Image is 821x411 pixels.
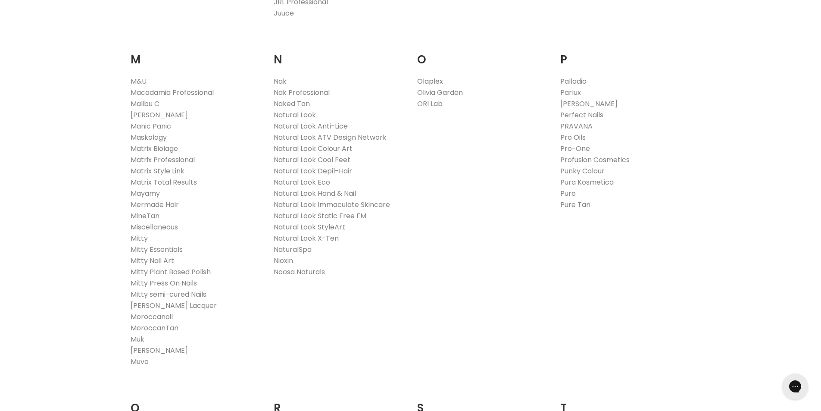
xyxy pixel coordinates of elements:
a: Malibu C [131,99,159,109]
a: Natural Look Cool Feet [274,155,350,165]
a: Natural Look Anti-Lice [274,121,348,131]
a: [PERSON_NAME] [131,345,188,355]
a: MineTan [131,211,159,221]
h2: P [560,40,691,69]
a: Natural Look Colour Art [274,144,353,154]
a: Juuce [274,8,294,18]
a: Naked Tan [274,99,310,109]
a: Mitty Nail Art [131,256,174,266]
a: Mitty [131,233,148,243]
a: Parlux [560,88,581,97]
a: ORI Lab [417,99,443,109]
a: Punky Colour [560,166,605,176]
a: NaturalSpa [274,245,312,254]
a: Natural Look Immaculate Skincare [274,200,390,210]
a: Nak Professional [274,88,330,97]
a: Natural Look X-Ten [274,233,339,243]
a: Moroccanoil [131,312,173,322]
a: Matrix Total Results [131,177,197,187]
a: Mayamy [131,188,160,198]
a: M&U [131,76,147,86]
a: Mitty semi-cured Nails [131,289,206,299]
a: Profusion Cosmetics [560,155,630,165]
a: Matrix Biolage [131,144,178,154]
h2: M [131,40,261,69]
a: Nioxin [274,256,293,266]
a: Noosa Naturals [274,267,325,277]
a: Palladio [560,76,587,86]
a: Olaplex [417,76,443,86]
a: Pure [560,188,576,198]
a: Matrix Style Link [131,166,184,176]
a: Macadamia Professional [131,88,214,97]
h2: N [274,40,404,69]
a: Perfect Nails [560,110,603,120]
a: Pura Kosmetica [560,177,614,187]
a: Mermade Hair [131,200,179,210]
a: Maskology [131,132,167,142]
a: [PERSON_NAME] [131,110,188,120]
iframe: Gorgias live chat messenger [778,370,812,402]
a: Natural Look [274,110,316,120]
a: Manic Panic [131,121,171,131]
a: Mitty Press On Nails [131,278,197,288]
a: Pro Oils [560,132,586,142]
a: Pro-One [560,144,590,154]
a: [PERSON_NAME] [560,99,618,109]
a: Natural Look ATV Design Network [274,132,387,142]
a: Natural Look Depil-Hair [274,166,352,176]
a: Mitty Essentials [131,245,183,254]
a: PRAVANA [560,121,593,131]
a: Natural Look Hand & Nail [274,188,356,198]
a: Olivia Garden [417,88,463,97]
a: Matrix Professional [131,155,195,165]
a: Muvo [131,357,149,367]
a: Nak [274,76,287,86]
a: Natural Look StyleArt [274,222,345,232]
a: Muk [131,334,144,344]
a: MoroccanTan [131,323,178,333]
h2: O [417,40,548,69]
a: Mitty Plant Based Polish [131,267,211,277]
a: [PERSON_NAME] Lacquer [131,301,217,311]
a: Natural Look Static Free FM [274,211,366,221]
a: Miscellaneous [131,222,178,232]
a: Natural Look Eco [274,177,330,187]
a: Pure Tan [560,200,590,210]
